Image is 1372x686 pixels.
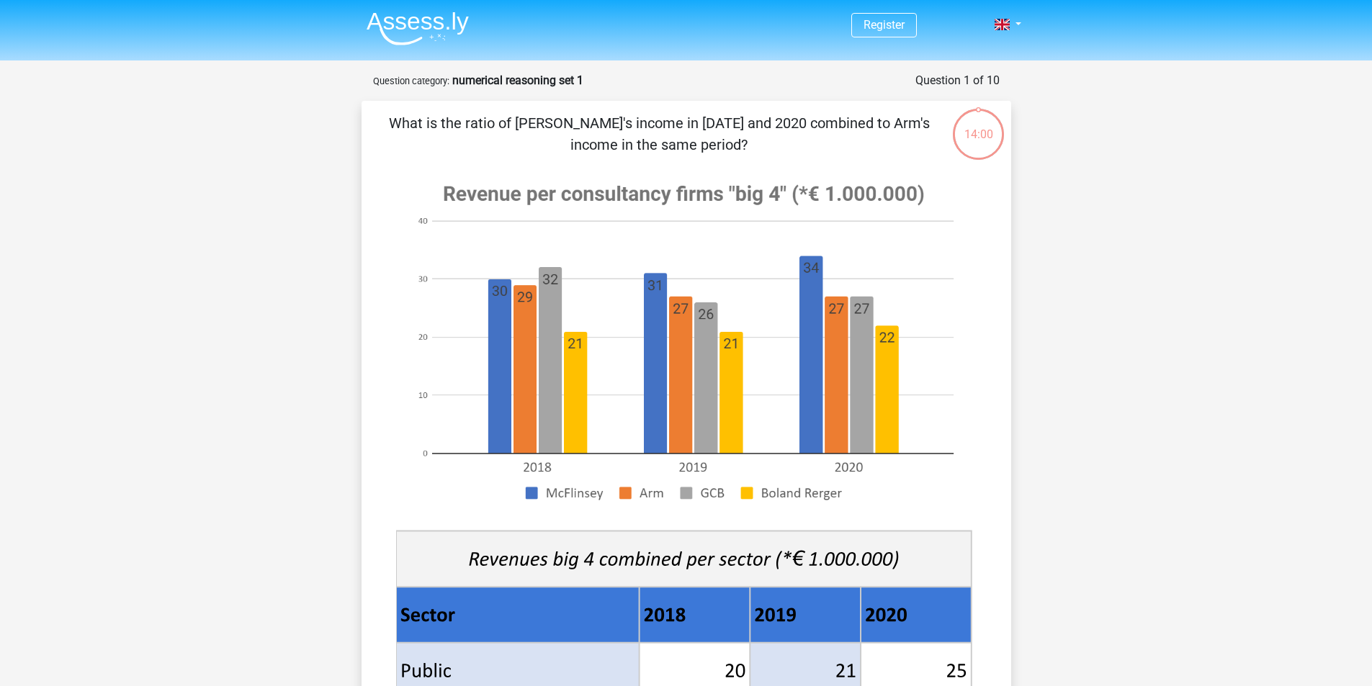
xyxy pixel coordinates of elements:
[373,76,449,86] small: Question category:
[864,18,905,32] a: Register
[915,72,1000,89] div: Question 1 of 10
[452,73,583,87] strong: numerical reasoning set 1
[385,112,934,155] p: What is the ratio of [PERSON_NAME]'s income in [DATE] and 2020 combined to Arm's income in the sa...
[951,107,1005,143] div: 14:00
[367,12,469,45] img: Assessly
